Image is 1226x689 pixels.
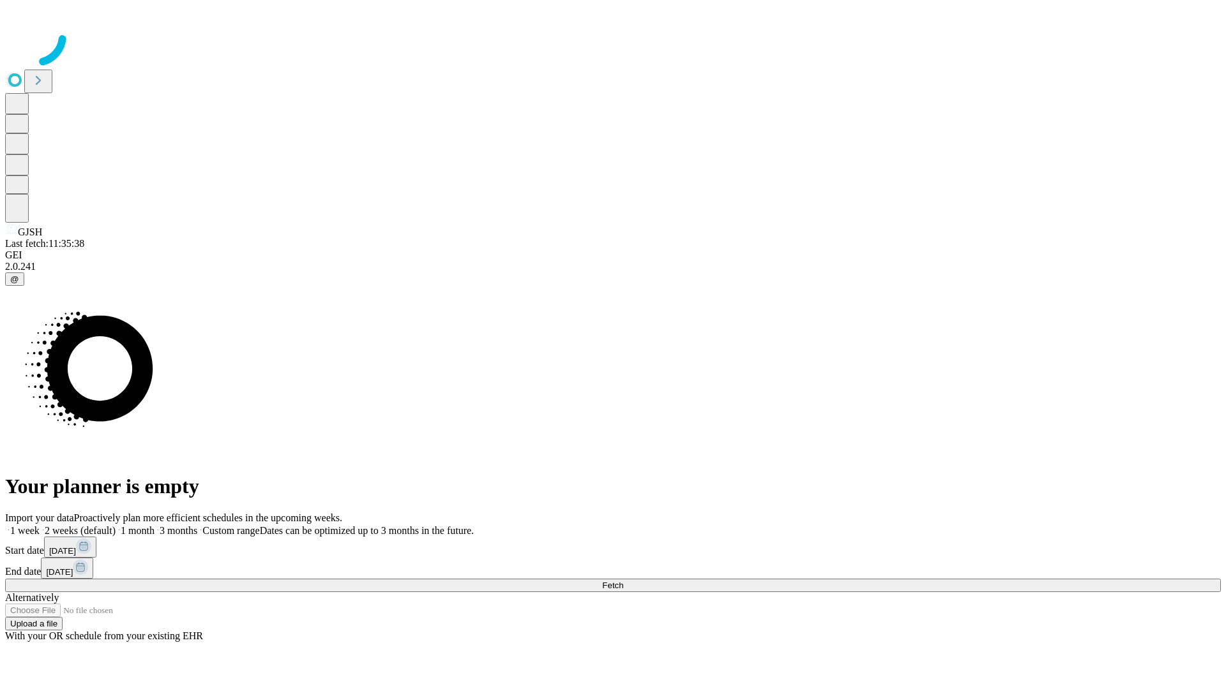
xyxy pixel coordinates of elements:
[160,525,197,536] span: 3 months
[10,525,40,536] span: 1 week
[5,537,1221,558] div: Start date
[41,558,93,579] button: [DATE]
[602,581,623,590] span: Fetch
[5,238,84,249] span: Last fetch: 11:35:38
[5,261,1221,272] div: 2.0.241
[5,475,1221,498] h1: Your planner is empty
[5,630,203,641] span: With your OR schedule from your existing EHR
[5,592,59,603] span: Alternatively
[5,558,1221,579] div: End date
[46,567,73,577] span: [DATE]
[10,274,19,284] span: @
[121,525,155,536] span: 1 month
[5,512,74,523] span: Import your data
[49,546,76,556] span: [DATE]
[45,525,116,536] span: 2 weeks (default)
[5,617,63,630] button: Upload a file
[5,249,1221,261] div: GEI
[202,525,259,536] span: Custom range
[5,579,1221,592] button: Fetch
[18,226,42,237] span: GJSH
[44,537,96,558] button: [DATE]
[74,512,342,523] span: Proactively plan more efficient schedules in the upcoming weeks.
[5,272,24,286] button: @
[260,525,474,536] span: Dates can be optimized up to 3 months in the future.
